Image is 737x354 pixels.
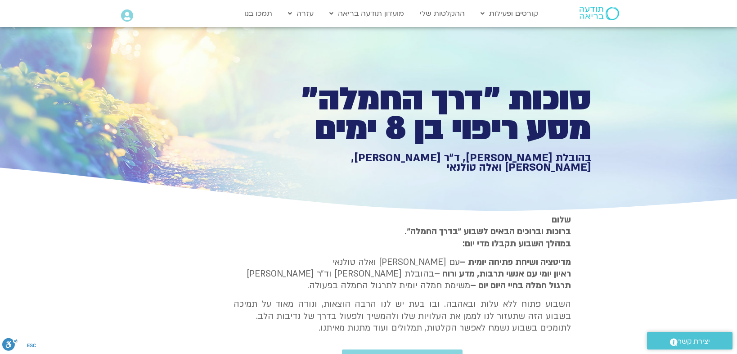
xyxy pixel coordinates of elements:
h1: סוכות ״דרך החמלה״ מסע ריפוי בן 8 ימים [279,85,591,144]
a: יצירת קשר [647,332,733,349]
a: תמכו בנו [240,5,277,22]
a: ההקלטות שלי [415,5,469,22]
b: תרגול חמלה בחיי היום יום – [470,280,571,291]
img: תודעה בריאה [580,7,619,20]
b: ראיון יומי עם אנשי תרבות, מדע ורוח – [434,268,571,280]
p: השבוע פתוח ללא עלות ובאהבה. ובו בעת יש לנו הרבה הוצאות, ונודה מאוד על תמיכה בשבוע הזה שתעזור לנו ... [234,298,571,334]
a: קורסים ופעילות [476,5,543,22]
strong: שלום [552,214,571,226]
h1: בהובלת [PERSON_NAME], ד״ר [PERSON_NAME], [PERSON_NAME] ואלה טולנאי [279,153,591,172]
strong: ברוכות וברוכים הבאים לשבוע ״בדרך החמלה״. במהלך השבוע תקבלו מדי יום: [404,226,571,249]
strong: מדיטציה ושיחת פתיחה יומית – [460,256,571,268]
a: מועדון תודעה בריאה [325,5,409,22]
span: יצירת קשר [678,336,710,348]
a: עזרה [283,5,318,22]
p: עם [PERSON_NAME] ואלה טולנאי בהובלת [PERSON_NAME] וד״ר [PERSON_NAME] משימת חמלה יומית לתרגול החמל... [234,256,571,292]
